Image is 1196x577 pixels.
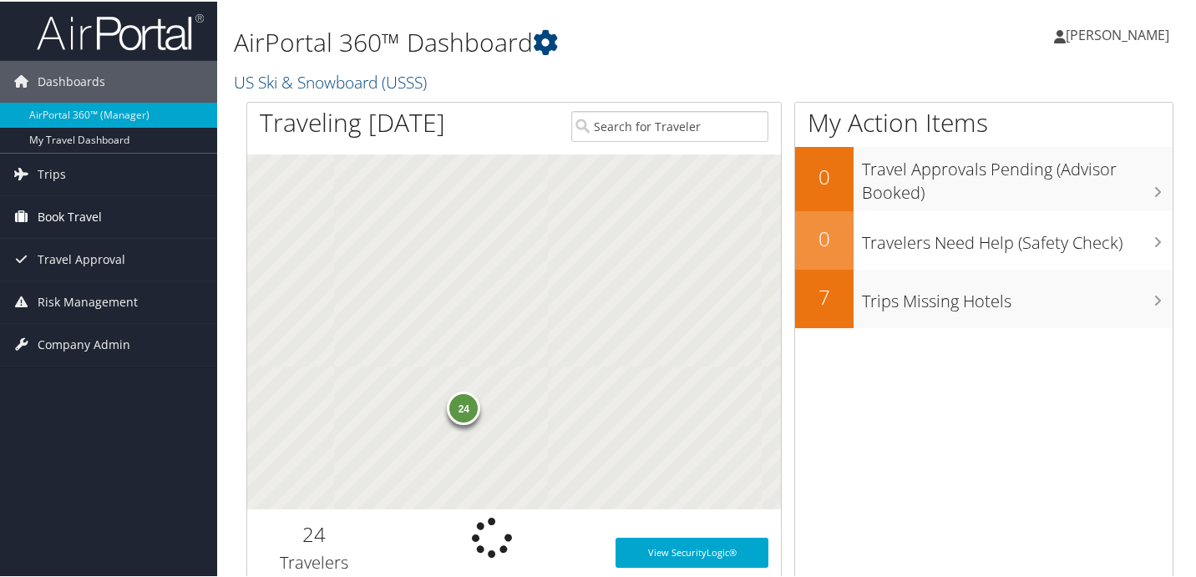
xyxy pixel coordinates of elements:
a: 0Travelers Need Help (Safety Check) [795,210,1173,268]
a: [PERSON_NAME] [1054,8,1186,58]
h3: Travelers Need Help (Safety Check) [862,221,1173,253]
a: US Ski & Snowboard (USSS) [234,69,431,92]
span: Book Travel [38,195,102,236]
h2: 7 [795,281,854,310]
h2: 0 [795,161,854,190]
img: airportal-logo.png [37,11,204,50]
a: 7Trips Missing Hotels [795,268,1173,326]
h2: 24 [260,519,368,547]
span: Travel Approval [38,237,125,279]
span: Risk Management [38,280,138,321]
h3: Travel Approvals Pending (Advisor Booked) [862,148,1173,203]
h1: My Action Items [795,104,1173,139]
input: Search for Traveler [571,109,768,140]
h1: Traveling [DATE] [260,104,445,139]
h1: AirPortal 360™ Dashboard [234,23,869,58]
h3: Trips Missing Hotels [862,280,1173,311]
div: 24 [447,391,480,424]
span: Dashboards [38,59,105,101]
span: Trips [38,152,66,194]
span: [PERSON_NAME] [1066,24,1169,43]
h3: Travelers [260,549,368,573]
a: View SecurityLogic® [616,536,768,566]
span: Company Admin [38,322,130,364]
a: 0Travel Approvals Pending (Advisor Booked) [795,145,1173,210]
h2: 0 [795,223,854,251]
